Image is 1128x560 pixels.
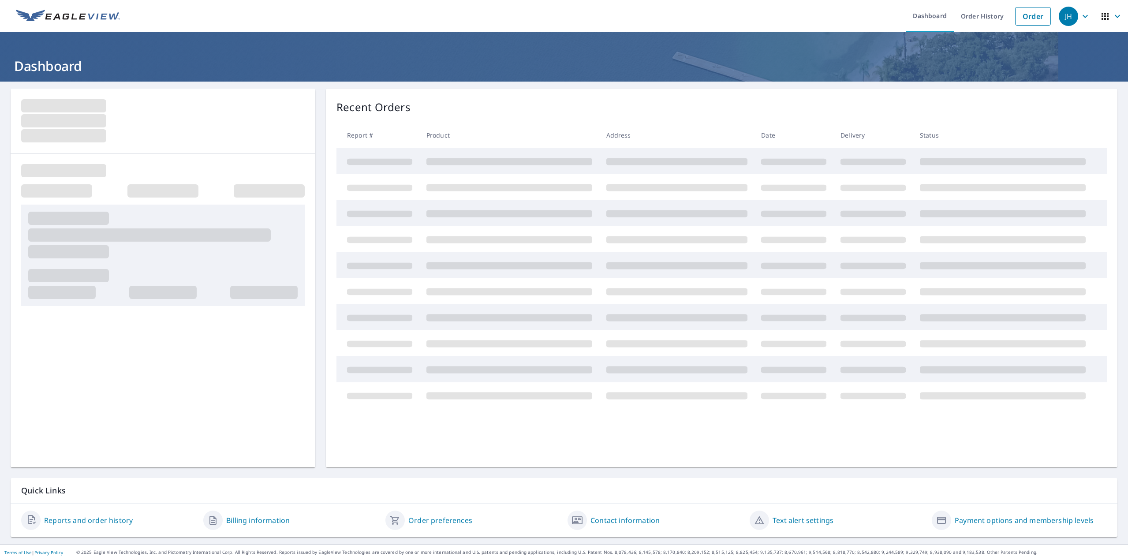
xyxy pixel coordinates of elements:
[16,10,120,23] img: EV Logo
[336,122,419,148] th: Report #
[955,515,1094,526] a: Payment options and membership levels
[590,515,660,526] a: Contact information
[1059,7,1078,26] div: JH
[226,515,290,526] a: Billing information
[833,122,913,148] th: Delivery
[44,515,133,526] a: Reports and order history
[4,549,32,556] a: Terms of Use
[408,515,472,526] a: Order preferences
[21,485,1107,496] p: Quick Links
[599,122,754,148] th: Address
[419,122,599,148] th: Product
[76,549,1124,556] p: © 2025 Eagle View Technologies, Inc. and Pictometry International Corp. All Rights Reserved. Repo...
[336,99,411,115] p: Recent Orders
[1015,7,1051,26] a: Order
[11,57,1117,75] h1: Dashboard
[754,122,833,148] th: Date
[913,122,1093,148] th: Status
[773,515,833,526] a: Text alert settings
[4,550,63,555] p: |
[34,549,63,556] a: Privacy Policy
